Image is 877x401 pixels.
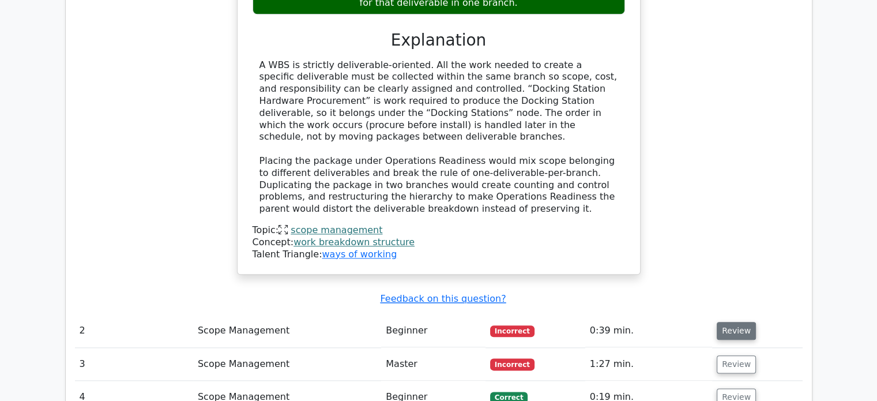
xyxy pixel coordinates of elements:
td: 3 [75,348,193,381]
span: Incorrect [490,358,535,370]
div: Talent Triangle: [253,224,625,260]
button: Review [717,322,756,340]
div: A WBS is strictly deliverable-oriented. All the work needed to create a specific deliverable must... [259,59,618,215]
td: 1:27 min. [585,348,712,381]
a: scope management [291,224,382,235]
td: Scope Management [193,314,381,347]
td: Master [381,348,485,381]
h3: Explanation [259,31,618,50]
button: Review [717,355,756,373]
td: Scope Management [193,348,381,381]
span: Incorrect [490,325,535,337]
td: 2 [75,314,193,347]
div: Topic: [253,224,625,237]
td: 0:39 min. [585,314,712,347]
a: Feedback on this question? [380,293,506,304]
div: Concept: [253,237,625,249]
td: Beginner [381,314,485,347]
a: ways of working [322,249,397,260]
a: work breakdown structure [293,237,415,248]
